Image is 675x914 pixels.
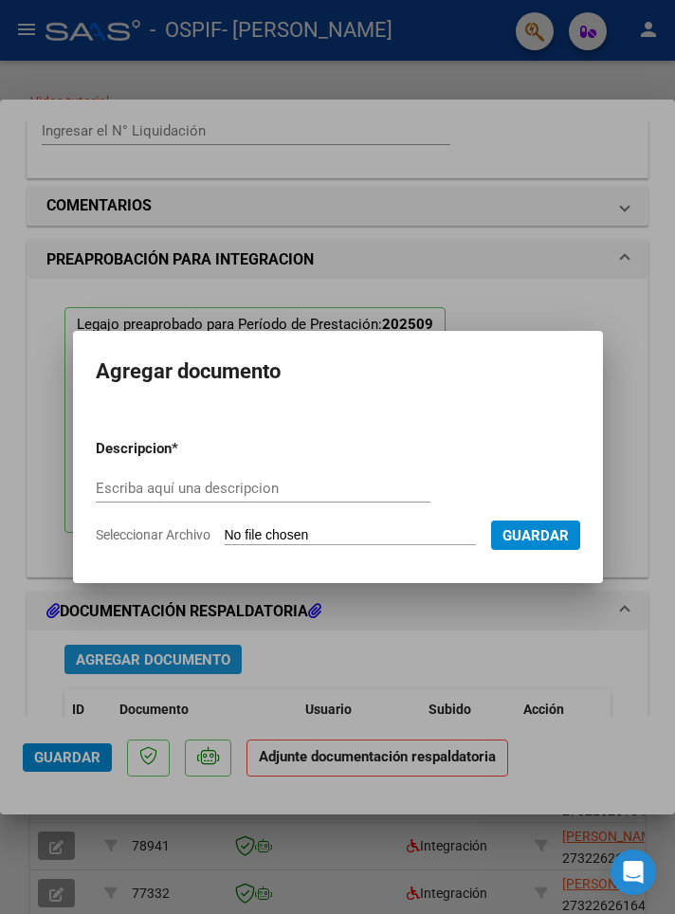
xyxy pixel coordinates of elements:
button: Guardar [491,521,580,550]
h2: Agregar documento [96,354,580,390]
p: Descripcion [96,438,241,460]
span: Guardar [502,527,569,544]
span: Seleccionar Archivo [96,527,210,542]
div: Open Intercom Messenger [611,850,656,895]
